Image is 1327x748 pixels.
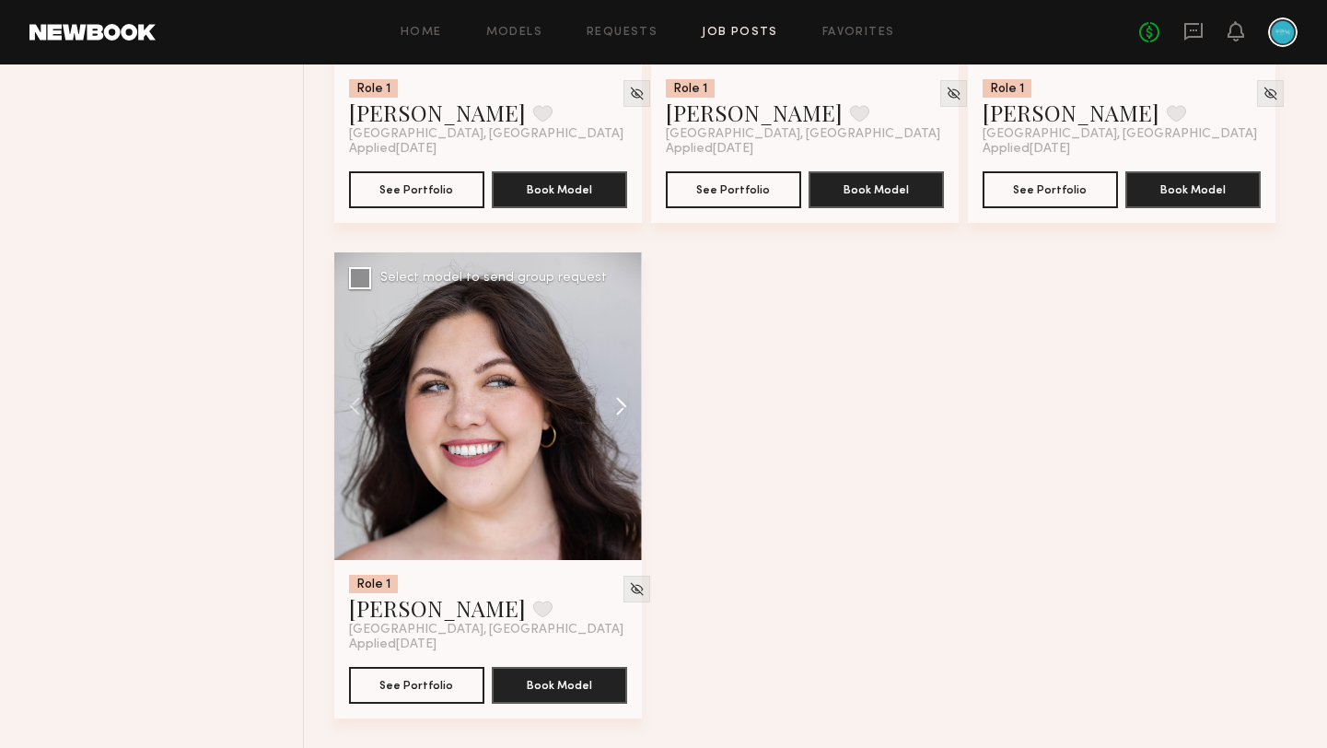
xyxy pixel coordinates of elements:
a: Requests [587,27,658,39]
div: Role 1 [666,79,715,98]
div: Role 1 [983,79,1031,98]
a: Book Model [492,676,627,692]
button: Book Model [809,171,944,208]
div: Role 1 [349,575,398,593]
a: Book Model [1125,181,1261,196]
a: Job Posts [702,27,778,39]
img: Unhide Model [629,581,645,597]
button: Book Model [492,171,627,208]
span: [GEOGRAPHIC_DATA], [GEOGRAPHIC_DATA] [349,127,623,142]
a: [PERSON_NAME] [666,98,843,127]
div: Applied [DATE] [349,637,627,652]
button: See Portfolio [666,171,801,208]
a: Book Model [492,181,627,196]
img: Unhide Model [1263,86,1278,101]
a: [PERSON_NAME] [349,98,526,127]
img: Unhide Model [629,86,645,101]
button: See Portfolio [349,171,484,208]
span: [GEOGRAPHIC_DATA], [GEOGRAPHIC_DATA] [666,127,940,142]
div: Applied [DATE] [666,142,944,157]
a: Book Model [809,181,944,196]
button: See Portfolio [349,667,484,704]
a: [PERSON_NAME] [983,98,1159,127]
a: Home [401,27,442,39]
div: Applied [DATE] [349,142,627,157]
button: Book Model [1125,171,1261,208]
div: Role 1 [349,79,398,98]
div: Select model to send group request [380,272,607,285]
span: [GEOGRAPHIC_DATA], [GEOGRAPHIC_DATA] [983,127,1257,142]
span: [GEOGRAPHIC_DATA], [GEOGRAPHIC_DATA] [349,623,623,637]
button: Book Model [492,667,627,704]
button: See Portfolio [983,171,1118,208]
div: Applied [DATE] [983,142,1261,157]
a: Models [486,27,542,39]
img: Unhide Model [946,86,961,101]
a: [PERSON_NAME] [349,593,526,623]
a: Favorites [822,27,895,39]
